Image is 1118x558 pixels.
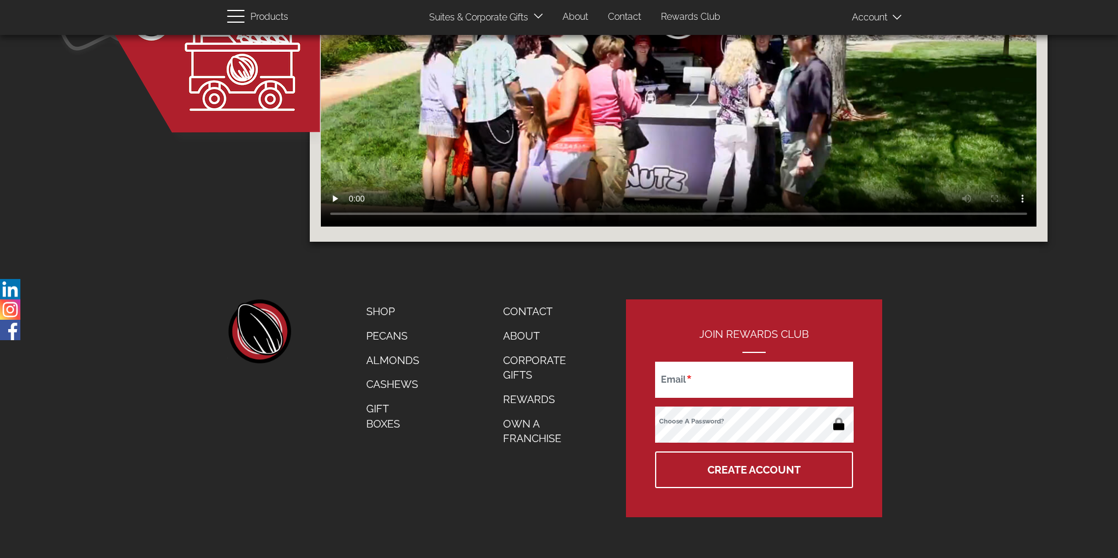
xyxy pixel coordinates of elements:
[227,299,291,363] a: home
[655,451,853,488] button: Create Account
[420,6,532,29] a: Suites & Corporate Gifts
[494,412,589,451] a: Own a Franchise
[358,348,428,373] a: Almonds
[494,299,589,324] a: Contact
[494,387,589,412] a: Rewards
[655,362,853,398] input: Email
[554,6,597,29] a: About
[494,324,589,348] a: About
[599,6,650,29] a: Contact
[494,348,589,387] a: Corporate Gifts
[358,372,428,397] a: Cashews
[358,299,428,324] a: Shop
[250,9,288,26] span: Products
[358,397,428,436] a: Gift Boxes
[652,6,729,29] a: Rewards Club
[655,329,853,353] h2: Join Rewards Club
[358,324,428,348] a: Pecans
